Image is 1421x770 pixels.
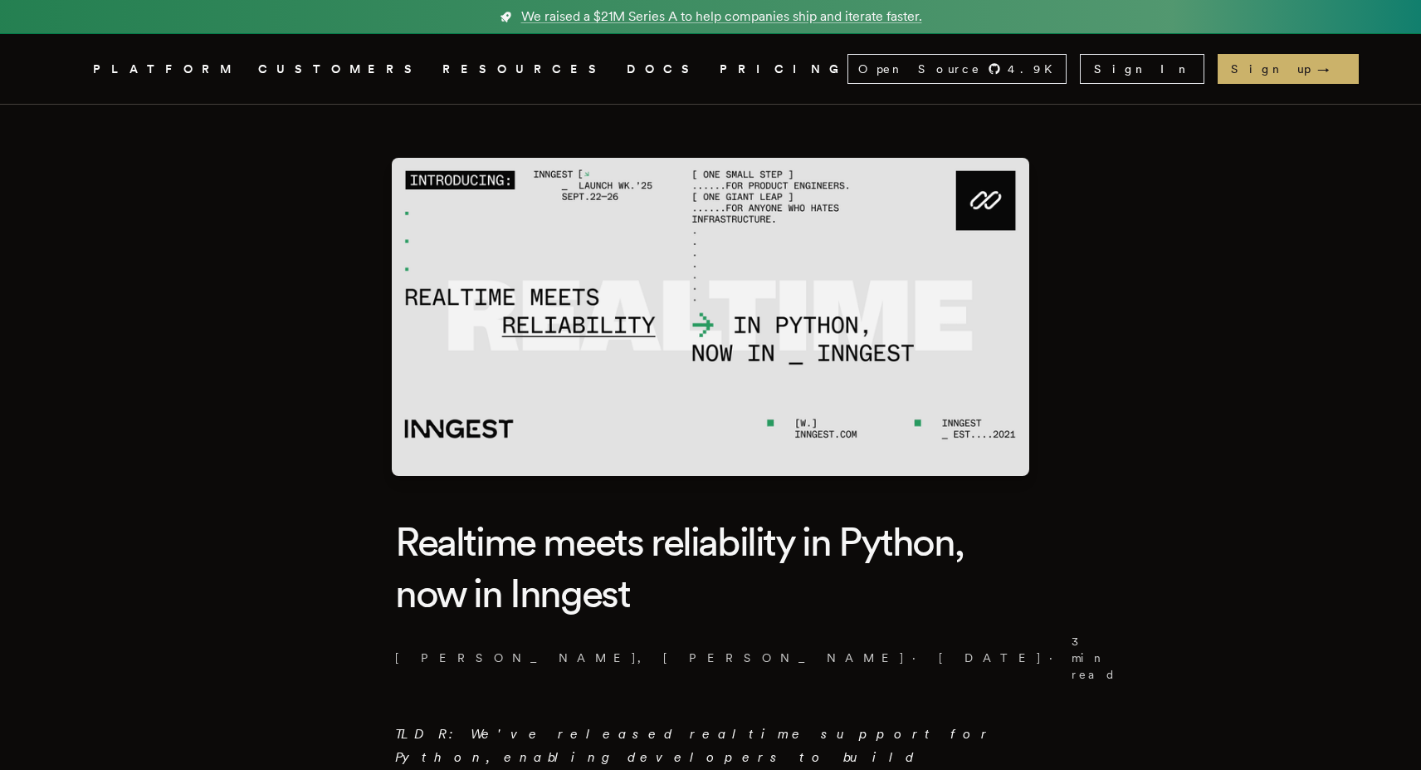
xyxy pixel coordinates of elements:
span: 4.9 K [1008,61,1062,77]
img: Featured image for Realtime meets reliability in Python, now in Inngest blog post [392,158,1029,476]
a: [PERSON_NAME] [663,650,906,666]
span: → [1317,61,1345,77]
span: [DATE] [935,650,1043,666]
button: PLATFORM [93,59,238,80]
nav: Global [46,34,1375,104]
a: CUSTOMERS [258,59,422,80]
span: 3 min read [1072,633,1116,683]
span: Open Source [858,61,981,77]
a: Sign up [1218,54,1359,84]
button: RESOURCES [442,59,607,80]
a: PRICING [720,59,847,80]
span: We raised a $21M Series A to help companies ship and iterate faster. [521,7,922,27]
a: Sign In [1080,54,1204,84]
a: DOCS [627,59,700,80]
p: [PERSON_NAME] , · · [395,633,1026,683]
h1: Realtime meets reliability in Python, now in Inngest [395,516,1026,620]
